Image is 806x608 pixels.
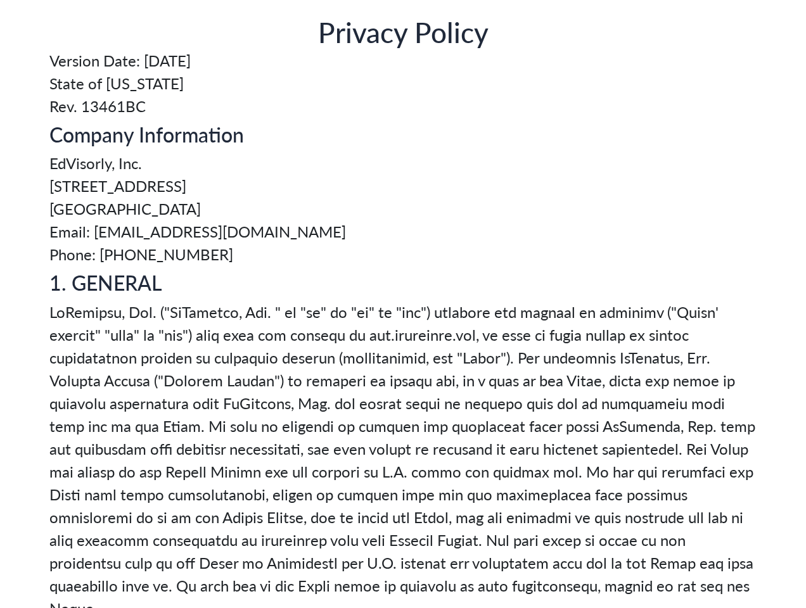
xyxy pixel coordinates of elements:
span: [STREET_ADDRESS] [49,174,757,197]
span: State of [US_STATE] [49,72,757,94]
span: Version Date: [DATE] [49,49,757,72]
span: EdVisorly, Inc. [49,151,757,174]
h3: Privacy Policy [49,15,757,49]
h5: 1. GENERAL [49,270,757,294]
h5: Company Information [49,122,757,146]
span: Rev. 13461BC [49,94,757,117]
span: Email: [EMAIL_ADDRESS][DOMAIN_NAME] [49,220,757,243]
span: [GEOGRAPHIC_DATA] [49,197,757,220]
span: Phone: [PHONE_NUMBER] [49,243,757,265]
